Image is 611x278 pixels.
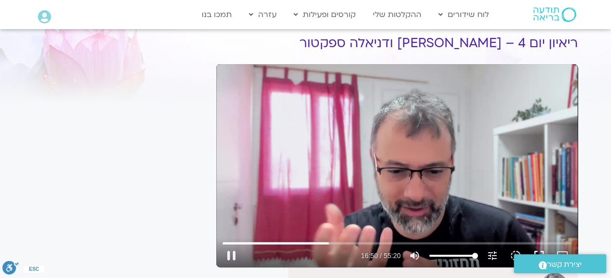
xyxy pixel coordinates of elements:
[547,258,582,271] span: יצירת קשר
[197,5,237,24] a: תמכו בנו
[244,5,281,24] a: עזרה
[514,254,606,273] a: יצירת קשר
[533,7,576,22] img: תודעה בריאה
[289,5,361,24] a: קורסים ופעילות
[216,36,578,51] h1: ריאיון יום 4 – [PERSON_NAME] ודניאלה ספקטור
[434,5,494,24] a: לוח שידורים
[368,5,426,24] a: ההקלטות שלי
